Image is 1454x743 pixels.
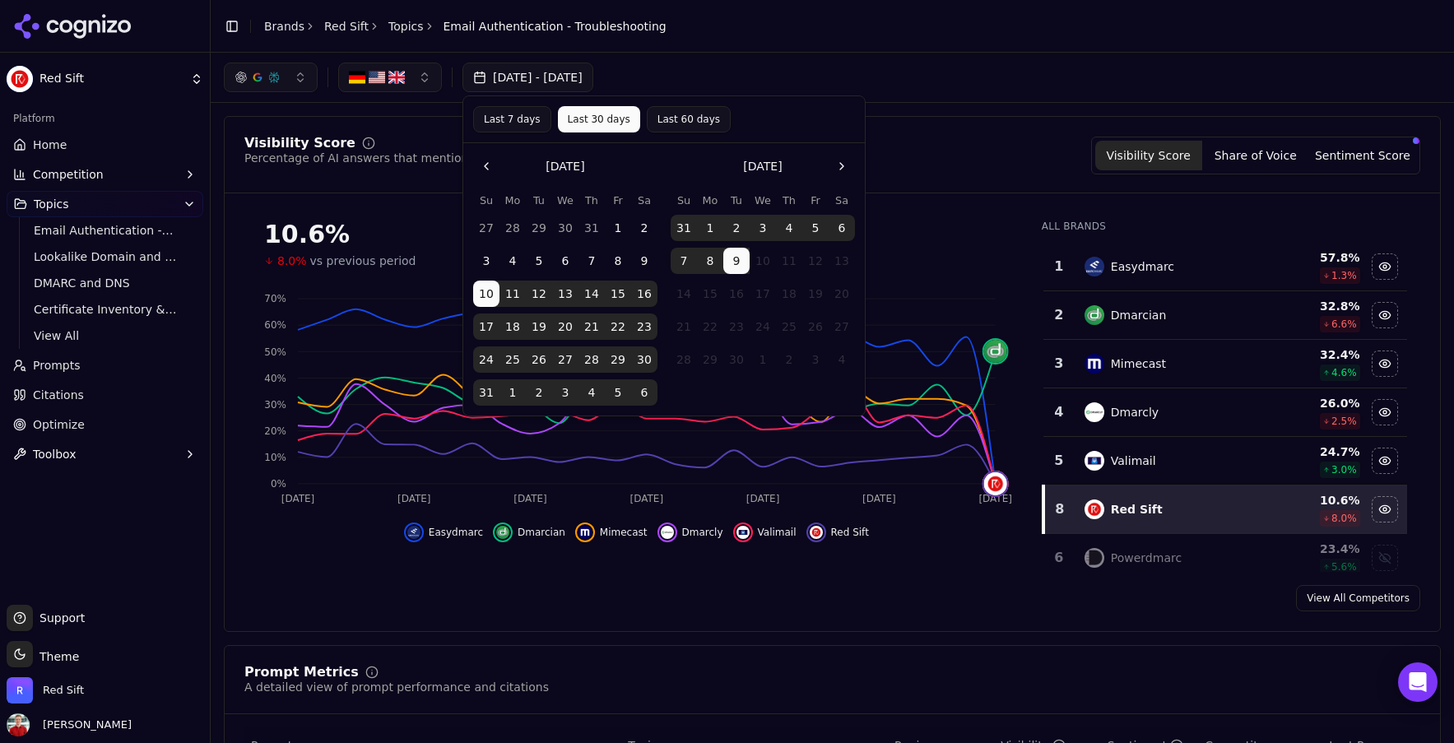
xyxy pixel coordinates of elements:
[1111,355,1166,372] div: Mimecast
[33,416,85,433] span: Optimize
[473,193,657,406] table: August 2025
[1111,307,1166,323] div: Dmarcian
[499,281,526,307] button: Monday, August 11th, 2025, selected
[526,313,552,340] button: Tuesday, August 19th, 2025, selected
[630,493,664,504] tspan: [DATE]
[1050,402,1068,422] div: 4
[1266,298,1360,314] div: 32.8 %
[1043,485,1407,534] tr: 8red siftRed Sift10.6%8.0%Hide red sift data
[1043,437,1407,485] tr: 5valimailValimail24.7%3.0%Hide valimail data
[493,522,565,542] button: Hide dmarcian data
[831,526,869,539] span: Red Sift
[33,446,77,462] span: Toolbox
[33,357,81,374] span: Prompts
[1331,512,1357,525] span: 8.0 %
[473,379,499,406] button: Sunday, August 31st, 2025, selected
[697,193,723,208] th: Monday
[1043,534,1407,583] tr: 6powerdmarcPowerdmarc23.4%5.6%Show powerdmarc data
[473,193,499,208] th: Sunday
[1050,257,1068,276] div: 1
[723,215,750,241] button: Tuesday, September 2nd, 2025, selected
[244,679,549,695] div: A detailed view of prompt performance and citations
[369,69,385,86] img: US
[1372,302,1398,328] button: Hide dmarcian data
[1331,415,1357,428] span: 2.5 %
[39,72,183,86] span: Red Sift
[1372,253,1398,280] button: Hide easydmarc data
[984,340,1007,363] img: dmarcian
[984,472,1007,495] img: red sift
[723,193,750,208] th: Tuesday
[1266,541,1360,557] div: 23.4 %
[27,324,183,347] a: View All
[526,281,552,307] button: Tuesday, August 12th, 2025, selected
[1331,560,1357,574] span: 5.6 %
[7,441,203,467] button: Toolbox
[526,215,552,241] button: Tuesday, July 29th, 2025
[1372,496,1398,522] button: Hide red sift data
[661,526,674,539] img: dmarcly
[776,193,802,208] th: Thursday
[33,387,84,403] span: Citations
[697,248,723,274] button: Monday, September 8th, 2025, selected
[810,526,823,539] img: red sift
[1050,305,1068,325] div: 2
[578,281,605,307] button: Thursday, August 14th, 2025, selected
[7,132,203,158] a: Home
[7,713,132,736] button: Open user button
[1266,249,1360,266] div: 57.8 %
[473,346,499,373] button: Sunday, August 24th, 2025, selected
[264,346,286,358] tspan: 50%
[829,153,855,179] button: Go to the Next Month
[388,69,405,86] img: GB
[736,526,750,539] img: valimail
[671,193,697,208] th: Sunday
[1266,346,1360,363] div: 32.4 %
[1085,354,1104,374] img: mimecast
[404,522,483,542] button: Hide easydmarc data
[7,161,203,188] button: Competition
[264,319,286,331] tspan: 60%
[264,452,286,463] tspan: 10%
[671,193,855,373] table: September 2025
[27,245,183,268] a: Lookalike Domain and Brand Protection
[499,346,526,373] button: Monday, August 25th, 2025, selected
[1085,257,1104,276] img: easydmarc
[1266,443,1360,460] div: 24.7 %
[1043,388,1407,437] tr: 4dmarclyDmarcly26.0%2.5%Hide dmarcly data
[578,379,605,406] button: Thursday, September 4th, 2025, selected
[578,215,605,241] button: Thursday, July 31st, 2025
[518,526,565,539] span: Dmarcian
[1085,451,1104,471] img: valimail
[499,193,526,208] th: Monday
[244,150,536,166] div: Percentage of AI answers that mention your brand
[605,313,631,340] button: Friday, August 22nd, 2025, selected
[264,373,286,384] tspan: 40%
[264,425,286,437] tspan: 20%
[34,196,69,212] span: Topics
[1095,141,1202,170] button: Visibility Score
[264,20,304,33] a: Brands
[244,137,355,150] div: Visibility Score
[7,66,33,92] img: Red Sift
[862,493,896,504] tspan: [DATE]
[829,215,855,241] button: Saturday, September 6th, 2025, selected
[27,272,183,295] a: DMARC and DNS
[1372,448,1398,474] button: Hide valimail data
[1111,404,1159,420] div: Dmarcly
[1111,550,1182,566] div: Powerdmarc
[7,677,84,704] button: Open organization switcher
[552,346,578,373] button: Wednesday, August 27th, 2025, selected
[1085,402,1104,422] img: dmarcly
[657,522,723,542] button: Hide dmarcly data
[631,248,657,274] button: Saturday, August 9th, 2025
[27,219,183,242] a: Email Authentication - Top of Funnel
[552,215,578,241] button: Wednesday, July 30th, 2025
[513,493,547,504] tspan: [DATE]
[802,215,829,241] button: Friday, September 5th, 2025, selected
[829,193,855,208] th: Saturday
[33,650,79,663] span: Theme
[526,346,552,373] button: Tuesday, August 26th, 2025, selected
[1266,492,1360,508] div: 10.6 %
[277,253,307,269] span: 8.0%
